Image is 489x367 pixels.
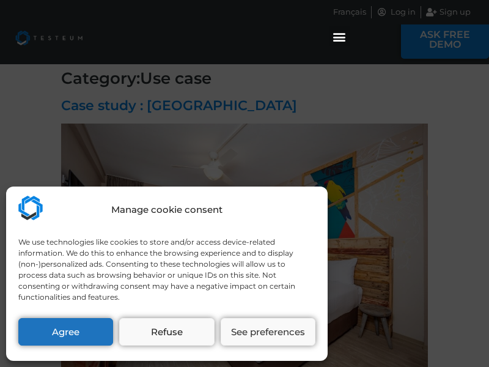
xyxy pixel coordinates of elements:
[119,318,214,346] button: Refuse
[18,318,113,346] button: Agree
[18,237,314,303] div: We use technologies like cookies to store and/or access device-related information. We do this to...
[111,203,222,217] div: Manage cookie consent
[18,196,43,220] img: Testeum.com - Application crowdtesting platform
[221,318,315,346] button: See preferences
[329,26,350,46] div: Menu Toggle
